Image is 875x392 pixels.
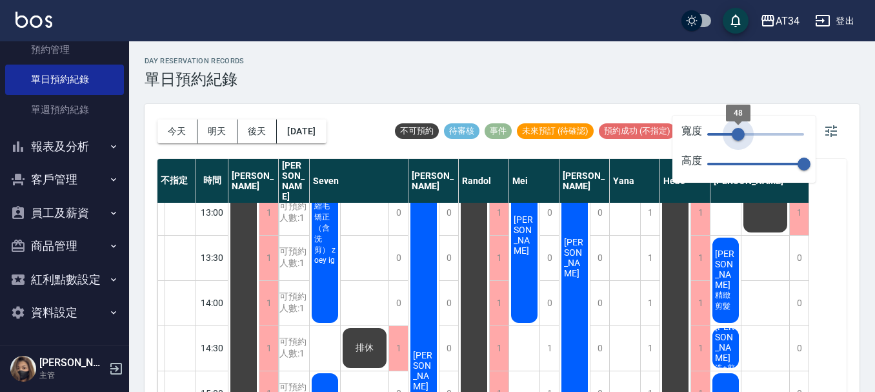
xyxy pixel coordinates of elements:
div: 可預約人數:1 [279,236,309,280]
button: 資料設定 [5,296,124,329]
div: 0 [388,281,408,325]
div: 可預約人數:1 [279,326,309,371]
div: 1 [489,236,508,280]
span: 未來預訂 (待確認) [517,125,594,137]
div: 0 [439,281,458,325]
div: 0 [539,236,559,280]
div: Mei [509,159,559,203]
button: AT34 [755,8,805,34]
div: 0 [789,236,809,280]
div: Yana [610,159,660,203]
div: [PERSON_NAME] [559,159,610,203]
div: 1 [259,281,278,325]
div: 14:00 [196,280,228,325]
div: 0 [590,236,609,280]
div: 0 [388,236,408,280]
button: 報表及分析 [5,130,124,163]
div: [PERSON_NAME] [279,159,310,203]
div: Randol [459,159,509,203]
a: 單日預約紀錄 [5,65,124,94]
div: 1 [259,326,278,371]
div: 1 [690,326,710,371]
div: 1 [640,281,659,325]
div: 1 [489,191,508,235]
a: 單週預約紀錄 [5,95,124,125]
div: 0 [439,191,458,235]
div: AT34 [776,13,800,29]
div: 13:30 [196,235,228,280]
div: 1 [789,191,809,235]
div: 0 [590,326,609,371]
div: 1 [690,191,710,235]
button: 商品管理 [5,229,124,263]
span: [PERSON_NAME] [561,237,588,278]
div: 1 [539,326,559,371]
button: [DATE] [277,119,326,143]
div: 0 [789,281,809,325]
button: 紅利點數設定 [5,263,124,296]
div: [PERSON_NAME] [408,159,459,203]
h2: day Reservation records [145,57,245,65]
span: 精緻剪髮 [712,290,739,312]
div: 0 [590,281,609,325]
div: 1 [259,191,278,235]
span: 事件 [485,125,512,137]
button: 員工及薪資 [5,196,124,230]
div: 可預約人數:1 [279,281,309,325]
span: 寬度 [681,125,702,144]
div: 1 [690,236,710,280]
div: 0 [539,281,559,325]
button: 明天 [197,119,237,143]
div: 1 [489,281,508,325]
div: 1 [388,326,408,371]
span: 待審核 [444,125,479,137]
div: 1 [489,326,508,371]
span: 預約成功 (不指定) [599,125,676,137]
span: [PERSON_NAME] [410,350,437,391]
div: 可預約人數:1 [279,191,309,235]
h5: [PERSON_NAME] [39,356,105,369]
div: 13:00 [196,190,228,235]
div: 0 [439,236,458,280]
div: 0 [590,191,609,235]
div: Hebe [660,159,710,203]
span: 不可預約 [395,125,439,137]
div: 0 [439,326,458,371]
div: 1 [640,236,659,280]
button: 後天 [237,119,277,143]
button: 今天 [157,119,197,143]
button: 客戶管理 [5,163,124,196]
div: 0 [388,191,408,235]
div: 1 [690,281,710,325]
div: Seven [310,159,408,203]
span: [PERSON_NAME] [712,249,739,290]
span: 排休 [353,342,376,354]
div: 0 [539,191,559,235]
img: Person [10,356,36,382]
span: 洗+剪 [713,363,738,374]
div: 時間 [196,159,228,203]
span: 高度 [681,154,702,174]
div: 0 [789,326,809,371]
div: [PERSON_NAME] [228,159,279,203]
p: 主管 [39,369,105,381]
button: 登出 [810,9,860,33]
button: save [723,8,749,34]
h3: 單日預約紀錄 [145,70,245,88]
span: 48 [734,108,743,118]
a: 預約管理 [5,35,124,65]
div: 1 [640,326,659,371]
div: 1 [259,236,278,280]
span: [PERSON_NAME] [511,214,538,256]
span: 縮毛矯正（含洗剪） zoey ig [312,201,338,265]
span: [PERSON_NAME] [712,322,739,363]
div: 不指定 [157,159,196,203]
div: 1 [640,191,659,235]
div: 14:30 [196,325,228,371]
img: Logo [15,12,52,28]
